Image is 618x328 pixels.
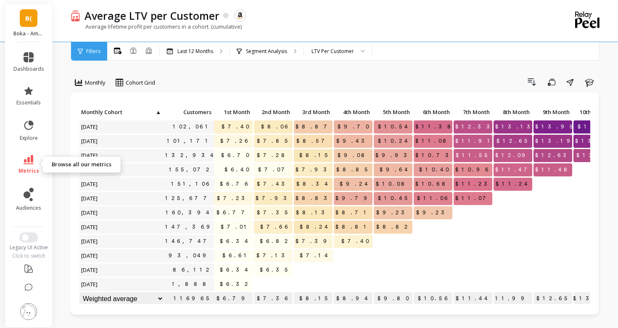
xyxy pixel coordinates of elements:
span: $8.71 [334,206,372,219]
span: $9.24 [338,178,372,190]
p: $11.99 [494,292,532,305]
span: $8.24 [298,221,333,233]
p: $12.65 [533,292,572,305]
p: Last 12 Months [177,48,213,55]
span: $11.48 [533,163,575,176]
div: Toggle SortBy [333,106,373,119]
div: Toggle SortBy [254,106,293,119]
span: $9.23 [415,206,452,219]
span: $7.93 [254,192,295,205]
div: Toggle SortBy [163,106,203,119]
span: metrics [18,168,39,174]
p: 8th Month [494,106,532,118]
p: 9th Month [533,106,572,118]
span: $10.54 [376,120,412,133]
span: $6.61 [221,249,253,262]
a: 101,171 [165,135,214,147]
span: 3rd Month [296,109,330,115]
span: $9.08 [336,149,372,162]
p: $8.94 [334,292,372,305]
span: essentials [16,99,41,106]
span: [DATE] [79,221,100,233]
div: Toggle SortBy [373,106,413,119]
span: $11.06 [415,192,452,205]
span: [DATE] [79,249,100,262]
span: $7.85 [255,135,293,147]
a: 151,106 [169,178,214,190]
p: $7.36 [254,292,293,305]
div: Toggle SortBy [493,106,533,119]
span: $7.35 [255,206,293,219]
span: $7.40 [340,235,372,248]
p: 4th Month [334,106,372,118]
p: $13.52 [573,292,612,305]
span: [DATE] [79,163,100,176]
span: [DATE] [79,135,100,147]
span: $10.96 [454,163,493,176]
span: $13.13 [494,120,538,133]
span: $6.76 [218,178,253,190]
span: $8.34 [295,178,333,190]
p: $10.56 [414,292,452,305]
div: Toggle SortBy [533,106,573,119]
span: Monthly [85,79,106,87]
p: $8.15 [294,292,333,305]
span: [DATE] [79,235,100,248]
span: 4th Month [335,109,370,115]
span: 7th Month [455,109,490,115]
span: $7.13 [255,249,293,262]
div: Toggle SortBy [79,106,119,119]
span: $9.70 [336,120,372,133]
span: $10.24 [376,135,412,147]
span: $12.63 [533,149,574,162]
span: [DATE] [79,192,100,205]
span: $8.15 [298,149,333,162]
a: 132,934 [164,149,218,162]
span: Customers [165,109,211,115]
a: 146,747 [164,235,214,248]
span: $6.77 [215,206,253,219]
span: $6.34 [218,235,253,248]
button: Switch to New UI [19,232,38,243]
span: ▲ [155,109,161,115]
div: LTV Per Customer [312,47,354,55]
span: $11.91 [454,135,496,147]
span: $12.64 [575,149,612,162]
span: B( [25,13,32,23]
p: 10th Month [573,106,612,118]
span: $6.82 [258,235,293,248]
p: Boka - Amazon (Essor) [13,30,44,37]
div: Click to switch [5,253,53,259]
a: 1,888 [170,278,214,291]
p: 116965 [164,292,214,305]
p: Average lifetime profit per customers in a cohort. (cumulative) [71,23,242,30]
span: $8.82 [375,221,412,233]
span: $6.34 [218,264,253,276]
span: $11.07 [454,192,494,205]
span: [DATE] [79,178,100,190]
span: $12.33 [454,120,498,133]
div: Toggle SortBy [214,106,254,119]
a: 147,369 [164,221,218,233]
div: Legacy UI Active [5,244,53,251]
span: $7.93 [294,163,335,176]
span: $10.73 [414,149,457,162]
span: $8.85 [335,163,372,176]
span: explore [20,135,38,141]
p: Average LTV per Customer [85,8,219,23]
span: $8.87 [294,120,335,133]
p: $6.79 [214,292,253,305]
span: $11.55 [454,149,492,162]
span: $7.66 [259,221,293,233]
span: 8th Month [495,109,530,115]
a: 93,049 [167,249,214,262]
span: $11.24 [494,178,532,190]
a: 155,072 [167,163,214,176]
p: $11.44 [454,292,492,305]
span: $6.32 [218,278,253,291]
span: $14.50 [576,120,612,133]
img: api.amazon.svg [236,12,244,19]
span: $8.57 [295,135,333,147]
span: $9.64 [378,163,412,176]
span: $7.23 [215,192,253,205]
